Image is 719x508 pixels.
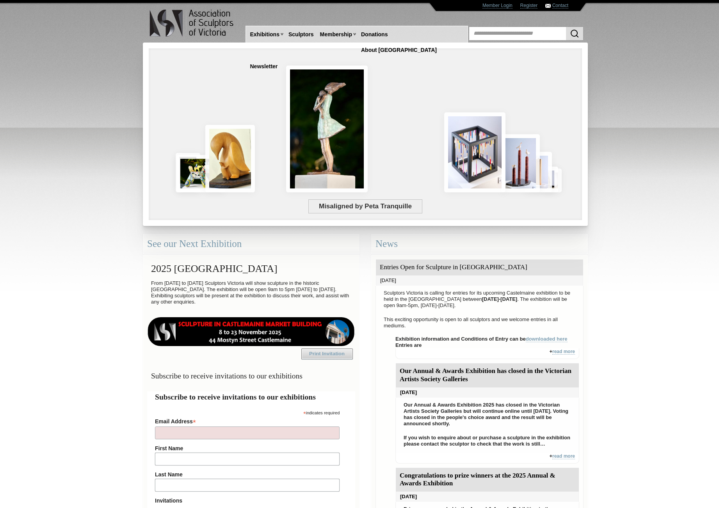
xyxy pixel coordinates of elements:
[155,471,340,478] label: Last Name
[155,497,340,504] strong: Invitations
[482,3,513,9] a: Member Login
[371,234,588,254] div: News
[552,349,575,355] a: read more
[317,27,355,42] a: Membership
[570,29,579,38] img: Search
[376,259,583,275] div: Entries Open for Sculpture in [GEOGRAPHIC_DATA]
[545,4,551,8] img: Contact ASV
[444,112,506,192] img: Misaligned
[552,453,575,459] a: read more
[396,468,579,492] div: Congratulations to prize winners at the 2025 Annual & Awards Exhibition
[147,278,355,307] p: From [DATE] to [DATE] Sculptors Victoria will show sculpture in the historic [GEOGRAPHIC_DATA]. T...
[155,445,340,451] label: First Name
[155,391,347,403] h2: Subscribe to receive invitations to our exhibitions
[396,387,579,398] div: [DATE]
[155,409,340,416] div: indicates required
[380,314,579,331] p: This exciting opportunity is open to all sculptors and we welcome entries in all mediums.
[358,27,391,42] a: Donations
[501,134,540,192] img: Rising Tides
[520,3,538,9] a: Register
[247,27,283,42] a: Exhibitions
[380,288,579,311] p: Sculptors Victoria is calling for entries for its upcoming Castelmaine exhibition to be held in t...
[147,259,355,278] h2: 2025 [GEOGRAPHIC_DATA]
[358,43,440,57] a: About [GEOGRAPHIC_DATA]
[308,199,422,213] span: Misaligned by Peta Tranquille
[396,363,579,387] div: Our Annual & Awards Exhibition has closed in the Victorian Artists Society Galleries
[301,348,353,359] a: Print Invitation
[482,296,518,302] strong: [DATE]-[DATE]
[205,125,255,192] img: Scars of Devotion
[395,453,579,464] div: +
[155,416,340,425] label: Email Address
[285,27,317,42] a: Sculptors
[395,348,579,359] div: +
[147,317,355,346] img: castlemaine-ldrbd25v2.png
[400,433,575,449] p: If you wish to enquire about or purchase a sculpture in the exhibition please contact the sculpto...
[143,234,359,254] div: See our Next Exhibition
[286,66,368,192] img: Connection
[552,3,568,9] a: Contact
[376,275,583,286] div: [DATE]
[396,492,579,502] div: [DATE]
[395,336,568,342] strong: Exhibition information and Conditions of Entry can be
[149,8,235,39] img: logo.png
[526,336,568,342] a: downloaded here
[247,59,281,74] a: Newsletter
[147,368,355,384] h3: Subscribe to receive invitations to our exhibitions
[400,400,575,429] p: Our Annual & Awards Exhibition 2025 has closed in the Victorian Artists Society Galleries but wil...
